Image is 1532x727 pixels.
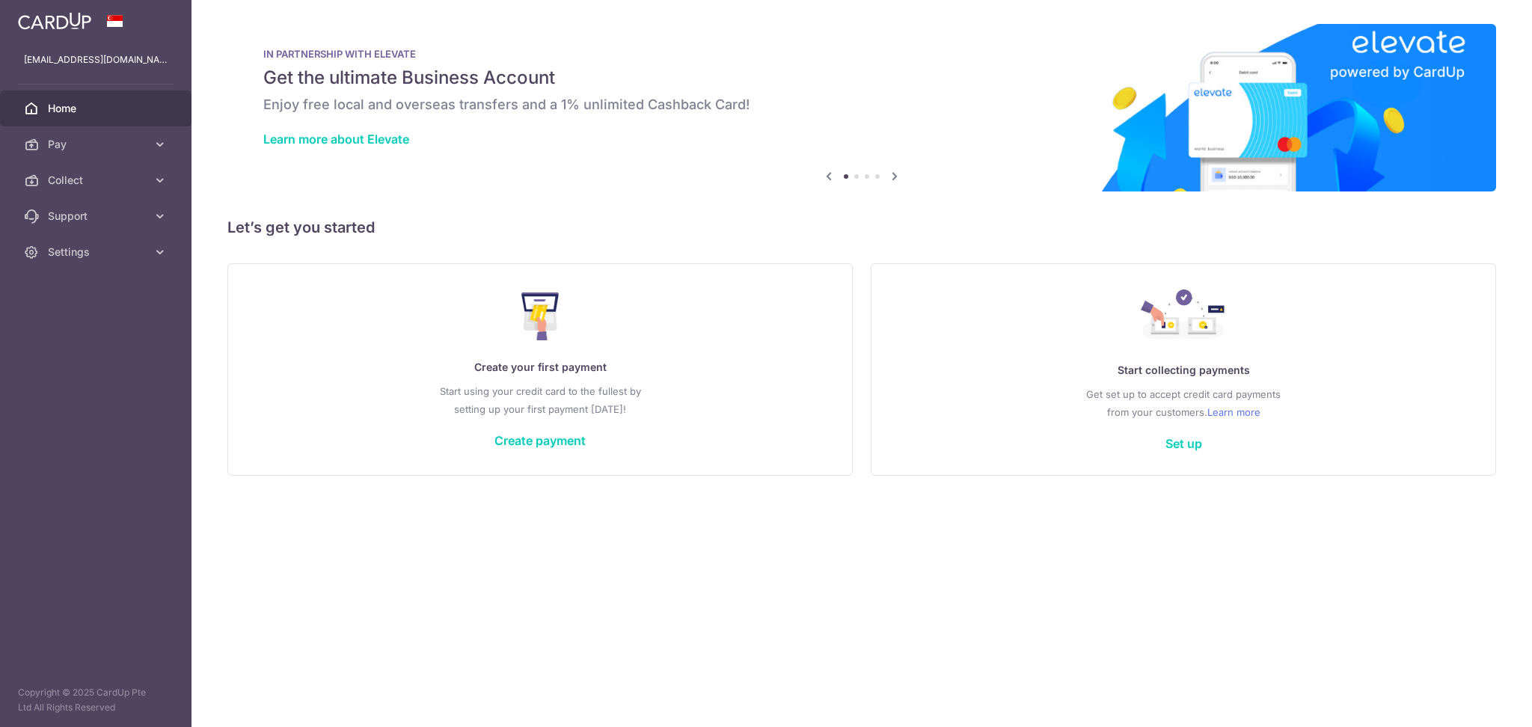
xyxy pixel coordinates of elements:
a: Learn more about Elevate [263,132,409,147]
p: [EMAIL_ADDRESS][DOMAIN_NAME] [24,52,168,67]
a: Learn more [1207,403,1260,421]
img: Renovation banner [227,24,1496,191]
p: Start collecting payments [901,361,1465,379]
h6: Enjoy free local and overseas transfers and a 1% unlimited Cashback Card! [263,96,1460,114]
img: Make Payment [521,292,560,340]
img: Collect Payment [1141,289,1226,343]
span: Support [48,209,147,224]
img: CardUp [18,12,91,30]
p: Start using your credit card to the fullest by setting up your first payment [DATE]! [258,382,822,418]
p: Create your first payment [258,358,822,376]
p: IN PARTNERSHIP WITH ELEVATE [263,48,1460,60]
a: Set up [1165,436,1202,451]
span: Home [48,101,147,116]
h5: Let’s get you started [227,215,1496,239]
span: Settings [48,245,147,260]
span: Collect [48,173,147,188]
a: Create payment [494,433,586,448]
h5: Get the ultimate Business Account [263,66,1460,90]
span: Pay [48,137,147,152]
iframe: Opens a widget where you can find more information [1436,682,1517,720]
p: Get set up to accept credit card payments from your customers. [901,385,1465,421]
